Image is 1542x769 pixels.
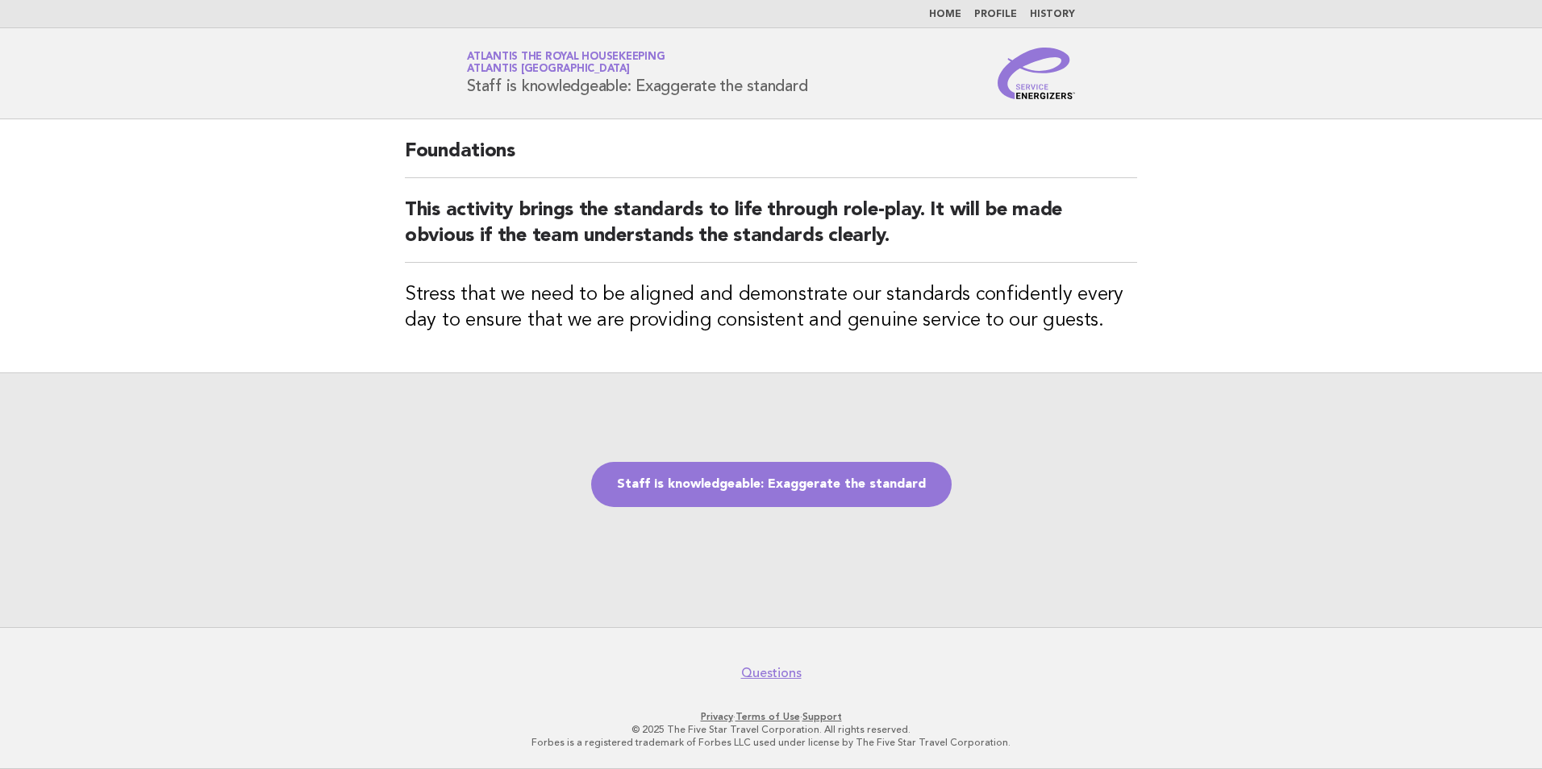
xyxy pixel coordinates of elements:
h2: Foundations [405,139,1137,178]
p: © 2025 The Five Star Travel Corporation. All rights reserved. [277,723,1265,736]
img: Service Energizers [998,48,1075,99]
a: History [1030,10,1075,19]
span: Atlantis [GEOGRAPHIC_DATA] [467,64,630,75]
a: Support [802,711,842,722]
a: Terms of Use [736,711,800,722]
a: Home [929,10,961,19]
a: Questions [741,665,802,681]
h3: Stress that we need to be aligned and demonstrate our standards confidently every day to ensure t... [405,282,1137,334]
a: Staff is knowledgeable: Exaggerate the standard [591,462,952,507]
a: Privacy [701,711,733,722]
h2: This activity brings the standards to life through role-play. It will be made obvious if the team... [405,197,1137,263]
p: · · [277,710,1265,723]
h1: Staff is knowledgeable: Exaggerate the standard [467,52,807,94]
a: Atlantis the Royal HousekeepingAtlantis [GEOGRAPHIC_DATA] [467,52,665,74]
p: Forbes is a registered trademark of Forbes LLC used under license by The Five Star Travel Corpora... [277,736,1265,749]
a: Profile [974,10,1017,19]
